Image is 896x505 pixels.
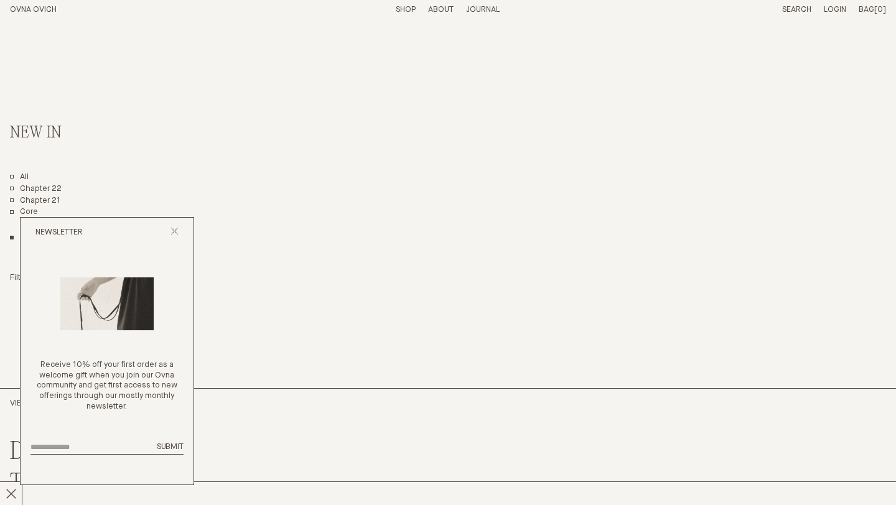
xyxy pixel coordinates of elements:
[10,471,60,498] a: TOPS
[10,124,111,142] h2: New In
[157,443,184,451] span: Submit
[824,6,846,14] a: Login
[35,228,83,238] h2: Newsletter
[170,227,179,239] button: Close popup
[30,360,184,412] p: Receive 10% off your first order as a welcome gift when you join our Ovna community and get first...
[10,207,38,218] a: Core
[859,6,874,14] span: Bag
[10,6,57,14] a: Home
[10,273,37,284] summary: Filter
[10,184,62,195] a: Chapter 22
[10,439,97,466] a: DRESSES
[10,172,29,183] a: All
[466,6,500,14] a: Journal
[396,6,416,14] a: Shop
[157,442,184,453] button: Submit
[874,6,886,14] span: [0]
[428,5,454,16] summary: About
[782,6,811,14] a: Search
[10,196,60,206] a: Chapter 21
[10,399,147,409] h2: View Next
[10,233,29,243] a: Show All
